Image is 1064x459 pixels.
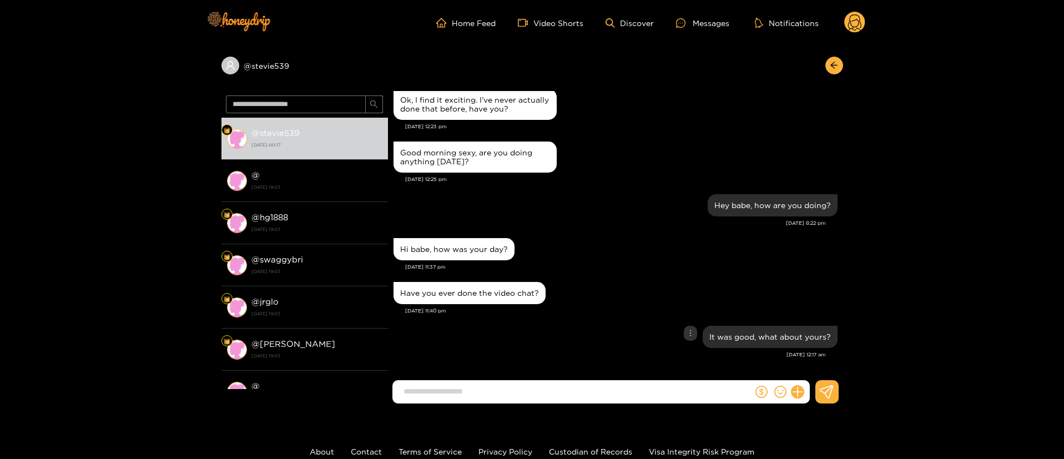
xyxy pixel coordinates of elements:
button: Notifications [752,17,822,28]
strong: @ stevie539 [251,128,300,138]
button: arrow-left [825,57,843,74]
img: Fan Level [224,296,230,302]
strong: [DATE] 19:03 [251,224,382,234]
span: search [370,100,378,109]
div: [DATE] 12:17 am [394,351,826,359]
a: Discover [606,18,654,28]
span: video-camera [518,18,533,28]
strong: @ [251,170,260,180]
span: arrow-left [830,61,838,70]
a: Home Feed [436,18,496,28]
span: home [436,18,452,28]
img: conversation [227,213,247,233]
img: Fan Level [224,127,230,134]
img: conversation [227,129,247,149]
span: smile [774,386,786,398]
img: conversation [227,297,247,317]
button: dollar [753,384,770,400]
strong: @ swaggybri [251,255,303,264]
div: Ok, I find it exciting. I’ve never actually done that before, have you? [400,95,550,113]
a: Contact [351,447,382,456]
img: conversation [227,382,247,402]
strong: [DATE] 19:03 [251,351,382,361]
strong: @ jrglo [251,297,279,306]
strong: [DATE] 19:03 [251,182,382,192]
div: [DATE] 11:40 pm [405,307,838,315]
strong: @ [251,381,260,391]
div: Hey babe, how are you doing? [714,201,831,210]
div: Sep. 19, 12:25 pm [394,142,557,173]
strong: [DATE] 00:17 [251,140,382,150]
a: Custodian of Records [549,447,632,456]
div: Messages [676,17,729,29]
img: conversation [227,255,247,275]
div: [DATE] 8:22 pm [394,219,826,227]
div: Sep. 20, 12:17 am [703,326,838,348]
div: Have you ever done the video chat? [400,289,539,297]
div: [DATE] 12:25 pm [405,175,838,183]
a: Privacy Policy [478,447,532,456]
strong: [DATE] 19:03 [251,309,382,319]
img: Fan Level [224,338,230,345]
span: user [225,60,235,70]
strong: @ hg1888 [251,213,288,222]
div: [DATE] 12:23 pm [405,123,838,130]
button: search [365,95,383,113]
div: Hi babe, how was your day? [400,245,508,254]
img: Fan Level [224,211,230,218]
span: dollar [755,386,768,398]
div: @stevie539 [221,57,388,74]
div: It was good, what about yours? [709,332,831,341]
div: Sep. 19, 11:40 pm [394,282,546,304]
a: Terms of Service [399,447,462,456]
div: Good morning sexy, are you doing anything [DATE]? [400,148,550,166]
a: Visa Integrity Risk Program [649,447,754,456]
img: conversation [227,171,247,191]
div: [DATE] 11:37 pm [405,263,838,271]
div: Sep. 19, 12:23 pm [394,89,557,120]
strong: [DATE] 19:03 [251,266,382,276]
div: Sep. 19, 8:22 pm [708,194,838,216]
a: Video Shorts [518,18,583,28]
img: Fan Level [224,254,230,260]
img: conversation [227,340,247,360]
strong: @ [PERSON_NAME] [251,339,335,349]
div: Sep. 19, 11:37 pm [394,238,515,260]
span: more [687,329,694,337]
a: About [310,447,334,456]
